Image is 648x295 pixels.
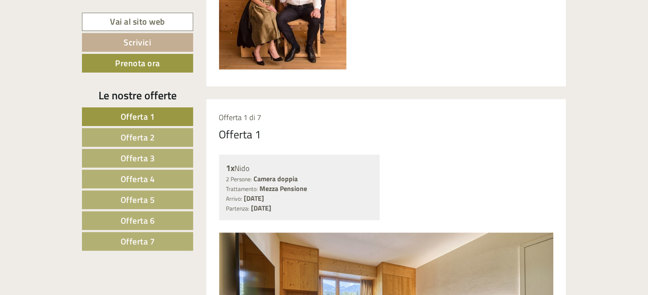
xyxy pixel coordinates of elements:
[226,204,250,213] small: Partenza:
[226,162,373,174] div: Nido
[82,13,193,31] a: Vai al sito web
[121,193,155,206] span: Offerta 5
[121,131,155,144] span: Offerta 2
[226,185,258,193] small: Trattamento:
[244,193,265,203] b: [DATE]
[121,110,155,123] span: Offerta 1
[219,126,262,142] div: Offerta 1
[82,54,193,73] a: Prenota ora
[226,161,235,174] b: 1x
[219,112,262,123] span: Offerta 1 di 7
[226,194,242,203] small: Arrivo:
[226,175,252,183] small: 2 Persone:
[254,174,298,184] b: Camera doppia
[121,214,155,227] span: Offerta 6
[82,33,193,52] a: Scrivici
[251,203,272,213] b: [DATE]
[121,172,155,185] span: Offerta 4
[260,183,307,194] b: Mezza Pensione
[121,152,155,165] span: Offerta 3
[82,87,193,103] div: Le nostre offerte
[121,235,155,248] span: Offerta 7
